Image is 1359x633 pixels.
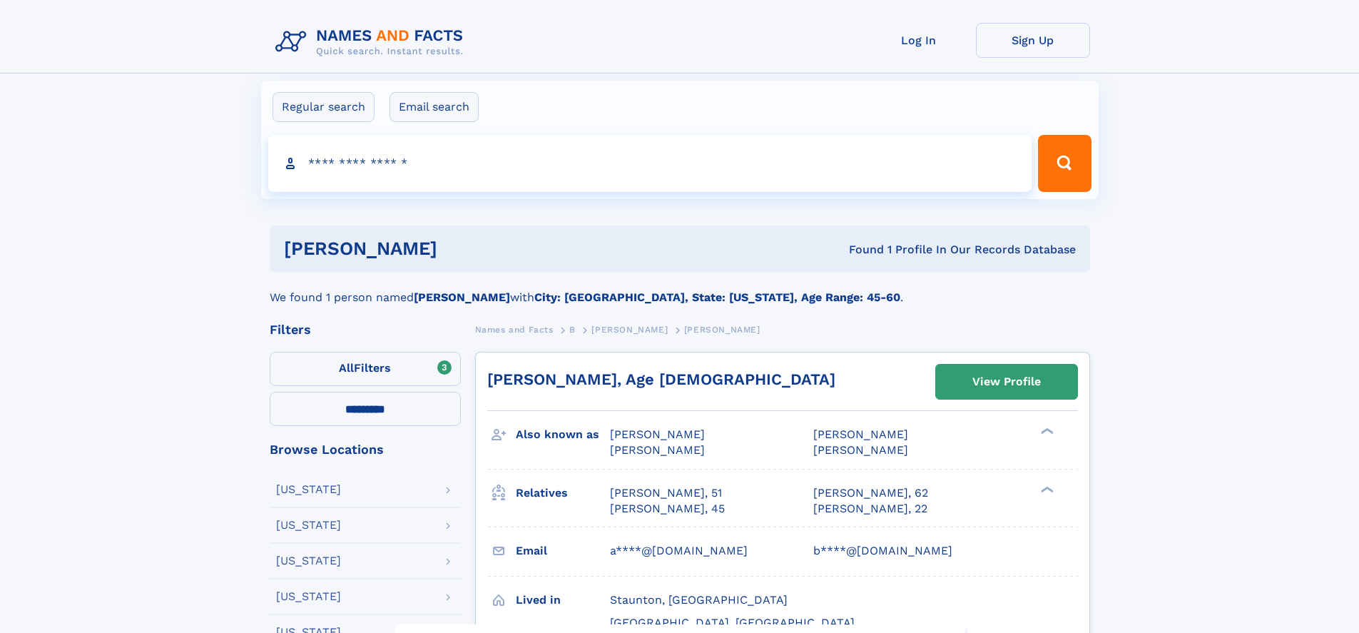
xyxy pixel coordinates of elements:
[972,365,1041,398] div: View Profile
[936,365,1077,399] a: View Profile
[284,240,643,258] h1: [PERSON_NAME]
[813,443,908,457] span: [PERSON_NAME]
[591,325,668,335] span: [PERSON_NAME]
[273,92,375,122] label: Regular search
[569,320,576,338] a: B
[610,501,725,517] a: [PERSON_NAME], 45
[487,370,835,388] a: [PERSON_NAME], Age [DEMOGRAPHIC_DATA]
[390,92,479,122] label: Email search
[610,593,788,607] span: Staunton, [GEOGRAPHIC_DATA]
[475,320,554,338] a: Names and Facts
[610,443,705,457] span: [PERSON_NAME]
[1037,427,1054,436] div: ❯
[976,23,1090,58] a: Sign Up
[534,290,900,304] b: City: [GEOGRAPHIC_DATA], State: [US_STATE], Age Range: 45-60
[516,422,610,447] h3: Also known as
[270,272,1090,306] div: We found 1 person named with .
[270,23,475,61] img: Logo Names and Facts
[414,290,510,304] b: [PERSON_NAME]
[610,485,722,501] a: [PERSON_NAME], 51
[610,427,705,441] span: [PERSON_NAME]
[276,484,341,495] div: [US_STATE]
[516,588,610,612] h3: Lived in
[270,352,461,386] label: Filters
[276,520,341,531] div: [US_STATE]
[813,427,908,441] span: [PERSON_NAME]
[813,485,928,501] a: [PERSON_NAME], 62
[270,323,461,336] div: Filters
[270,443,461,456] div: Browse Locations
[1037,485,1054,494] div: ❯
[516,481,610,505] h3: Relatives
[591,320,668,338] a: [PERSON_NAME]
[268,135,1032,192] input: search input
[276,591,341,602] div: [US_STATE]
[569,325,576,335] span: B
[339,361,354,375] span: All
[276,555,341,567] div: [US_STATE]
[862,23,976,58] a: Log In
[516,539,610,563] h3: Email
[610,616,855,629] span: [GEOGRAPHIC_DATA], [GEOGRAPHIC_DATA]
[684,325,760,335] span: [PERSON_NAME]
[813,501,927,517] a: [PERSON_NAME], 22
[1038,135,1091,192] button: Search Button
[643,242,1076,258] div: Found 1 Profile In Our Records Database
